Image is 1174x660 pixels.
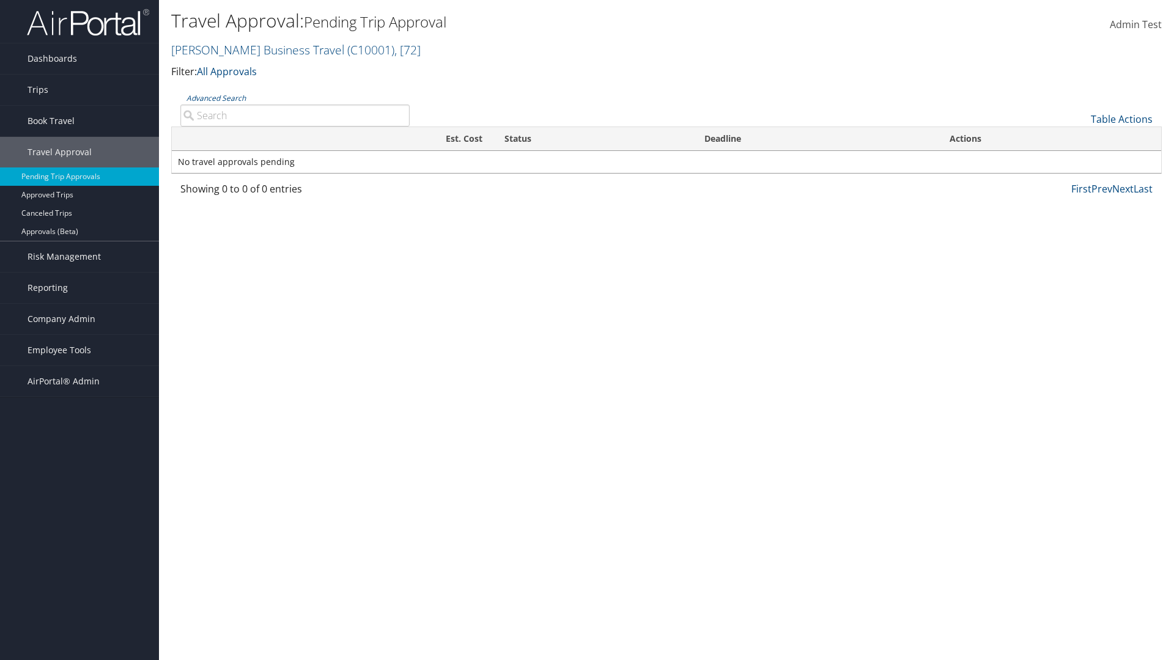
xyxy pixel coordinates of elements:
input: Advanced Search [180,105,410,127]
span: ( C10001 ) [347,42,394,58]
span: Dashboards [28,43,77,74]
div: Showing 0 to 0 of 0 entries [180,182,410,202]
p: Filter: [171,64,832,80]
th: Actions [939,127,1161,151]
a: Advanced Search [186,93,246,103]
a: All Approvals [197,65,257,78]
a: First [1071,182,1091,196]
th: Status: activate to sort column ascending [493,127,693,151]
span: Reporting [28,273,68,303]
a: Table Actions [1091,112,1153,126]
a: Last [1134,182,1153,196]
span: AirPortal® Admin [28,366,100,397]
img: airportal-logo.png [27,8,149,37]
span: Risk Management [28,241,101,272]
h1: Travel Approval: [171,8,832,34]
span: Trips [28,75,48,105]
th: Deadline: activate to sort column descending [693,127,938,151]
a: Next [1112,182,1134,196]
span: Company Admin [28,304,95,334]
a: Admin Test [1110,6,1162,44]
span: Employee Tools [28,335,91,365]
span: , [ 72 ] [394,42,421,58]
a: [PERSON_NAME] Business Travel [171,42,421,58]
span: Book Travel [28,106,75,136]
a: Prev [1091,182,1112,196]
span: Travel Approval [28,137,92,167]
small: Pending Trip Approval [304,12,446,32]
span: Admin Test [1110,18,1162,31]
td: No travel approvals pending [172,151,1161,173]
th: Est. Cost: activate to sort column ascending [249,127,493,151]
